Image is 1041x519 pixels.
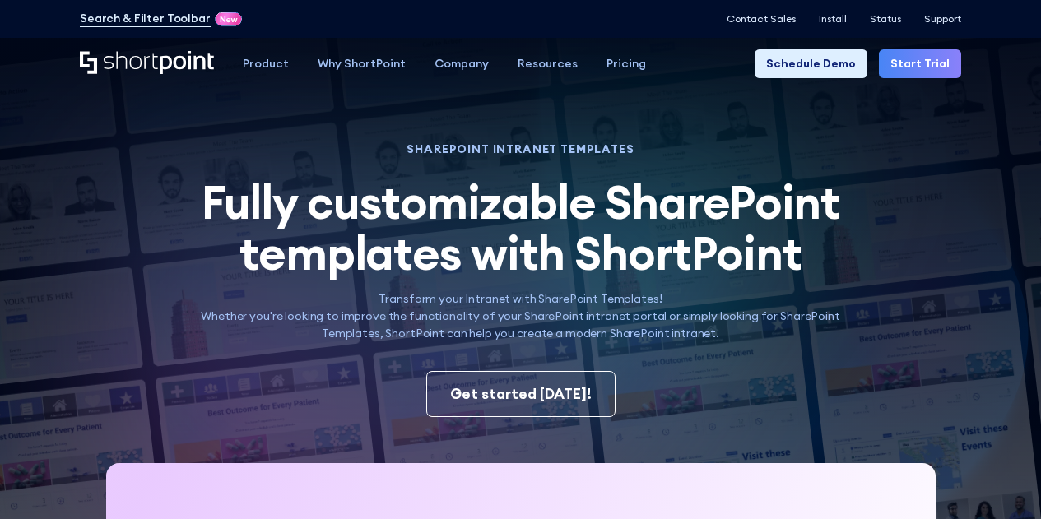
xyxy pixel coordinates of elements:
div: Company [435,55,489,72]
div: Get started [DATE]! [450,383,592,405]
span: Fully customizable SharePoint templates with ShortPoint [202,173,840,282]
a: Start Trial [879,49,961,78]
div: Why ShortPoint [318,55,406,72]
a: Resources [503,49,592,78]
a: Status [870,13,901,25]
a: Support [924,13,961,25]
a: Get started [DATE]! [426,371,616,417]
p: Transform your Intranet with SharePoint Templates! Whether you're looking to improve the function... [184,290,857,342]
a: Home [80,51,214,76]
a: Company [420,49,503,78]
a: Install [819,13,847,25]
a: Product [228,49,303,78]
a: Pricing [592,49,660,78]
div: Product [243,55,289,72]
a: Schedule Demo [755,49,867,78]
h1: SHAREPOINT INTRANET TEMPLATES [184,144,857,154]
a: Search & Filter Toolbar [80,10,211,27]
div: Resources [518,55,578,72]
div: Pricing [606,55,646,72]
a: Contact Sales [727,13,796,25]
a: Why ShortPoint [303,49,420,78]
